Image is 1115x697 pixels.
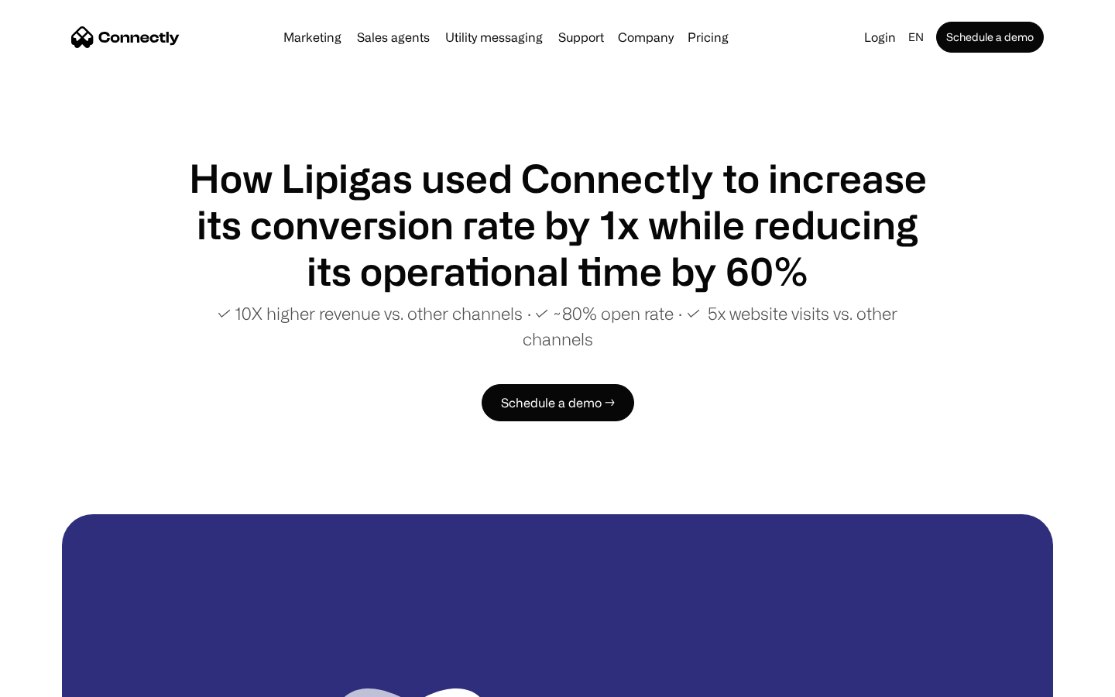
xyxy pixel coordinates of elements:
p: ✓ 10X higher revenue vs. other channels ∙ ✓ ~80% open rate ∙ ✓ 5x website visits vs. other channels [186,300,929,352]
aside: Language selected: English [15,668,93,692]
a: Schedule a demo [936,22,1044,53]
div: Company [618,26,674,48]
h1: How Lipigas used Connectly to increase its conversion rate by 1x while reducing its operational t... [186,155,929,294]
a: Sales agents [351,31,436,43]
ul: Language list [31,670,93,692]
a: Login [858,26,902,48]
div: en [908,26,924,48]
a: Schedule a demo → [482,384,634,421]
a: Support [552,31,610,43]
a: Marketing [277,31,348,43]
a: Utility messaging [439,31,549,43]
a: Pricing [681,31,735,43]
